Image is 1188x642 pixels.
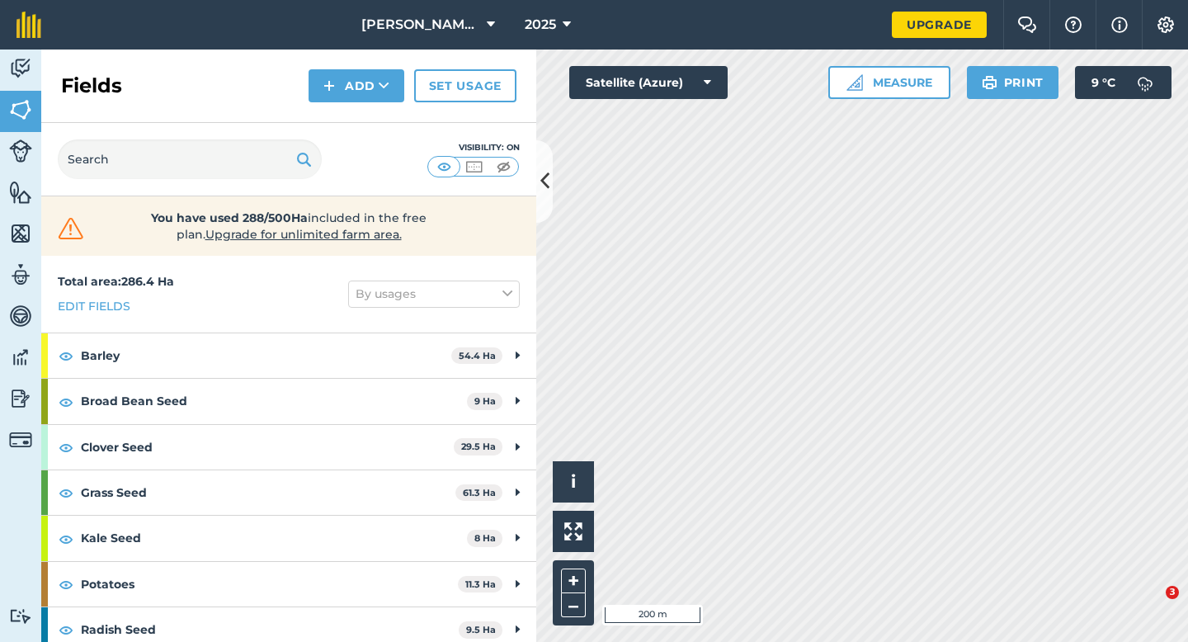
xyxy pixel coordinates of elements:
[9,608,32,624] img: svg+xml;base64,PD94bWwgdmVyc2lvbj0iMS4wIiBlbmNvZGluZz0idXRmLTgiPz4KPCEtLSBHZW5lcmF0b3I6IEFkb2JlIE...
[54,210,523,243] a: You have used 288/500Haincluded in the free plan.Upgrade for unlimited farm area.
[59,620,73,640] img: svg+xml;base64,PHN2ZyB4bWxucz0iaHR0cDovL3d3dy53My5vcmcvMjAwMC9zdmciIHdpZHRoPSIxOCIgaGVpZ2h0PSIyNC...
[296,149,312,169] img: svg+xml;base64,PHN2ZyB4bWxucz0iaHR0cDovL3d3dy53My5vcmcvMjAwMC9zdmciIHdpZHRoPSIxOSIgaGVpZ2h0PSIyNC...
[1091,66,1115,99] span: 9 ° C
[459,350,496,361] strong: 54.4 Ha
[561,593,586,617] button: –
[59,437,73,457] img: svg+xml;base64,PHN2ZyB4bWxucz0iaHR0cDovL3d3dy53My5vcmcvMjAwMC9zdmciIHdpZHRoPSIxOCIgaGVpZ2h0PSIyNC...
[463,487,496,498] strong: 61.3 Ha
[474,395,496,407] strong: 9 Ha
[113,210,464,243] span: included in the free plan .
[564,522,582,541] img: Four arrows, one pointing top left, one top right, one bottom right and the last bottom left
[474,532,496,544] strong: 8 Ha
[9,345,32,370] img: svg+xml;base64,PD94bWwgdmVyc2lvbj0iMS4wIiBlbmNvZGluZz0idXRmLTgiPz4KPCEtLSBHZW5lcmF0b3I6IEFkb2JlIE...
[58,297,130,315] a: Edit fields
[828,66,950,99] button: Measure
[561,569,586,593] button: +
[1129,66,1162,99] img: svg+xml;base64,PD94bWwgdmVyc2lvbj0iMS4wIiBlbmNvZGluZz0idXRmLTgiPz4KPCEtLSBHZW5lcmF0b3I6IEFkb2JlIE...
[81,562,458,607] strong: Potatoes
[81,425,454,470] strong: Clover Seed
[1111,15,1128,35] img: svg+xml;base64,PHN2ZyB4bWxucz0iaHR0cDovL3d3dy53My5vcmcvMjAwMC9zdmciIHdpZHRoPSIxNyIgaGVpZ2h0PSIxNy...
[59,529,73,549] img: svg+xml;base64,PHN2ZyB4bWxucz0iaHR0cDovL3d3dy53My5vcmcvMjAwMC9zdmciIHdpZHRoPSIxOCIgaGVpZ2h0PSIyNC...
[846,74,863,91] img: Ruler icon
[569,66,728,99] button: Satellite (Azure)
[41,425,536,470] div: Clover Seed29.5 Ha
[1132,586,1171,625] iframe: Intercom live chat
[348,281,520,307] button: By usages
[59,392,73,412] img: svg+xml;base64,PHN2ZyB4bWxucz0iaHR0cDovL3d3dy53My5vcmcvMjAwMC9zdmciIHdpZHRoPSIxOCIgaGVpZ2h0PSIyNC...
[41,333,536,378] div: Barley54.4 Ha
[9,304,32,328] img: svg+xml;base64,PD94bWwgdmVyc2lvbj0iMS4wIiBlbmNvZGluZz0idXRmLTgiPz4KPCEtLSBHZW5lcmF0b3I6IEFkb2JlIE...
[967,66,1059,99] button: Print
[9,139,32,163] img: svg+xml;base64,PD94bWwgdmVyc2lvbj0iMS4wIiBlbmNvZGluZz0idXRmLTgiPz4KPCEtLSBHZW5lcmF0b3I6IEFkb2JlIE...
[58,139,322,179] input: Search
[361,15,480,35] span: [PERSON_NAME] & Sons Farming
[309,69,404,102] button: Add
[464,158,484,175] img: svg+xml;base64,PHN2ZyB4bWxucz0iaHR0cDovL3d3dy53My5vcmcvMjAwMC9zdmciIHdpZHRoPSI1MCIgaGVpZ2h0PSI0MC...
[58,274,174,289] strong: Total area : 286.4 Ha
[427,141,520,154] div: Visibility: On
[151,210,308,225] strong: You have used 288/500Ha
[59,574,73,594] img: svg+xml;base64,PHN2ZyB4bWxucz0iaHR0cDovL3d3dy53My5vcmcvMjAwMC9zdmciIHdpZHRoPSIxOCIgaGVpZ2h0PSIyNC...
[9,428,32,451] img: svg+xml;base64,PD94bWwgdmVyc2lvbj0iMS4wIiBlbmNvZGluZz0idXRmLTgiPz4KPCEtLSBHZW5lcmF0b3I6IEFkb2JlIE...
[461,441,496,452] strong: 29.5 Ha
[41,379,536,423] div: Broad Bean Seed9 Ha
[414,69,516,102] a: Set usage
[59,483,73,503] img: svg+xml;base64,PHN2ZyB4bWxucz0iaHR0cDovL3d3dy53My5vcmcvMjAwMC9zdmciIHdpZHRoPSIxOCIgaGVpZ2h0PSIyNC...
[892,12,987,38] a: Upgrade
[81,333,451,378] strong: Barley
[81,516,467,560] strong: Kale Seed
[465,578,496,590] strong: 11.3 Ha
[553,461,594,503] button: i
[9,386,32,411] img: svg+xml;base64,PD94bWwgdmVyc2lvbj0iMS4wIiBlbmNvZGluZz0idXRmLTgiPz4KPCEtLSBHZW5lcmF0b3I6IEFkb2JlIE...
[41,516,536,560] div: Kale Seed8 Ha
[466,624,496,635] strong: 9.5 Ha
[9,262,32,287] img: svg+xml;base64,PD94bWwgdmVyc2lvbj0iMS4wIiBlbmNvZGluZz0idXRmLTgiPz4KPCEtLSBHZW5lcmF0b3I6IEFkb2JlIE...
[982,73,997,92] img: svg+xml;base64,PHN2ZyB4bWxucz0iaHR0cDovL3d3dy53My5vcmcvMjAwMC9zdmciIHdpZHRoPSIxOSIgaGVpZ2h0PSIyNC...
[434,158,455,175] img: svg+xml;base64,PHN2ZyB4bWxucz0iaHR0cDovL3d3dy53My5vcmcvMjAwMC9zdmciIHdpZHRoPSI1MCIgaGVpZ2h0PSI0MC...
[81,470,455,515] strong: Grass Seed
[61,73,122,99] h2: Fields
[525,15,556,35] span: 2025
[571,471,576,492] span: i
[1156,17,1176,33] img: A cog icon
[81,379,467,423] strong: Broad Bean Seed
[205,227,402,242] span: Upgrade for unlimited farm area.
[9,180,32,205] img: svg+xml;base64,PHN2ZyB4bWxucz0iaHR0cDovL3d3dy53My5vcmcvMjAwMC9zdmciIHdpZHRoPSI1NiIgaGVpZ2h0PSI2MC...
[41,562,536,607] div: Potatoes11.3 Ha
[9,221,32,246] img: svg+xml;base64,PHN2ZyB4bWxucz0iaHR0cDovL3d3dy53My5vcmcvMjAwMC9zdmciIHdpZHRoPSI1NiIgaGVpZ2h0PSI2MC...
[1166,586,1179,599] span: 3
[323,76,335,96] img: svg+xml;base64,PHN2ZyB4bWxucz0iaHR0cDovL3d3dy53My5vcmcvMjAwMC9zdmciIHdpZHRoPSIxNCIgaGVpZ2h0PSIyNC...
[1063,17,1083,33] img: A question mark icon
[9,97,32,122] img: svg+xml;base64,PHN2ZyB4bWxucz0iaHR0cDovL3d3dy53My5vcmcvMjAwMC9zdmciIHdpZHRoPSI1NiIgaGVpZ2h0PSI2MC...
[54,216,87,241] img: svg+xml;base64,PHN2ZyB4bWxucz0iaHR0cDovL3d3dy53My5vcmcvMjAwMC9zdmciIHdpZHRoPSIzMiIgaGVpZ2h0PSIzMC...
[1075,66,1171,99] button: 9 °C
[1017,17,1037,33] img: Two speech bubbles overlapping with the left bubble in the forefront
[493,158,514,175] img: svg+xml;base64,PHN2ZyB4bWxucz0iaHR0cDovL3d3dy53My5vcmcvMjAwMC9zdmciIHdpZHRoPSI1MCIgaGVpZ2h0PSI0MC...
[9,56,32,81] img: svg+xml;base64,PD94bWwgdmVyc2lvbj0iMS4wIiBlbmNvZGluZz0idXRmLTgiPz4KPCEtLSBHZW5lcmF0b3I6IEFkb2JlIE...
[16,12,41,38] img: fieldmargin Logo
[59,346,73,366] img: svg+xml;base64,PHN2ZyB4bWxucz0iaHR0cDovL3d3dy53My5vcmcvMjAwMC9zdmciIHdpZHRoPSIxOCIgaGVpZ2h0PSIyNC...
[41,470,536,515] div: Grass Seed61.3 Ha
